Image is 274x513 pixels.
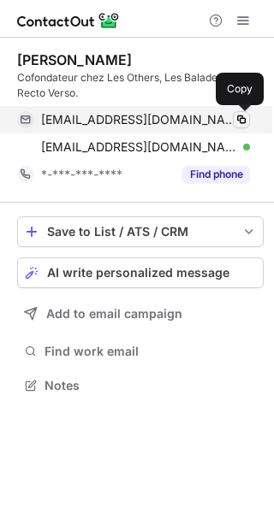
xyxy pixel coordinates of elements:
[47,225,234,239] div: Save to List / ATS / CRM
[17,298,264,329] button: Add to email campaign
[17,257,264,288] button: AI write personalized message
[47,266,229,280] span: AI write personalized message
[17,339,264,363] button: Find work email
[41,112,237,127] span: [EMAIL_ADDRESS][DOMAIN_NAME]
[45,344,257,359] span: Find work email
[17,374,264,398] button: Notes
[17,70,264,101] div: Cofondateur chez Les Others, Les Baladeurs et Recto Verso.
[46,307,182,321] span: Add to email campaign
[17,216,264,247] button: save-profile-one-click
[182,166,250,183] button: Reveal Button
[17,10,120,31] img: ContactOut v5.3.10
[45,378,257,393] span: Notes
[17,51,132,68] div: [PERSON_NAME]
[41,139,237,155] span: [EMAIL_ADDRESS][DOMAIN_NAME]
